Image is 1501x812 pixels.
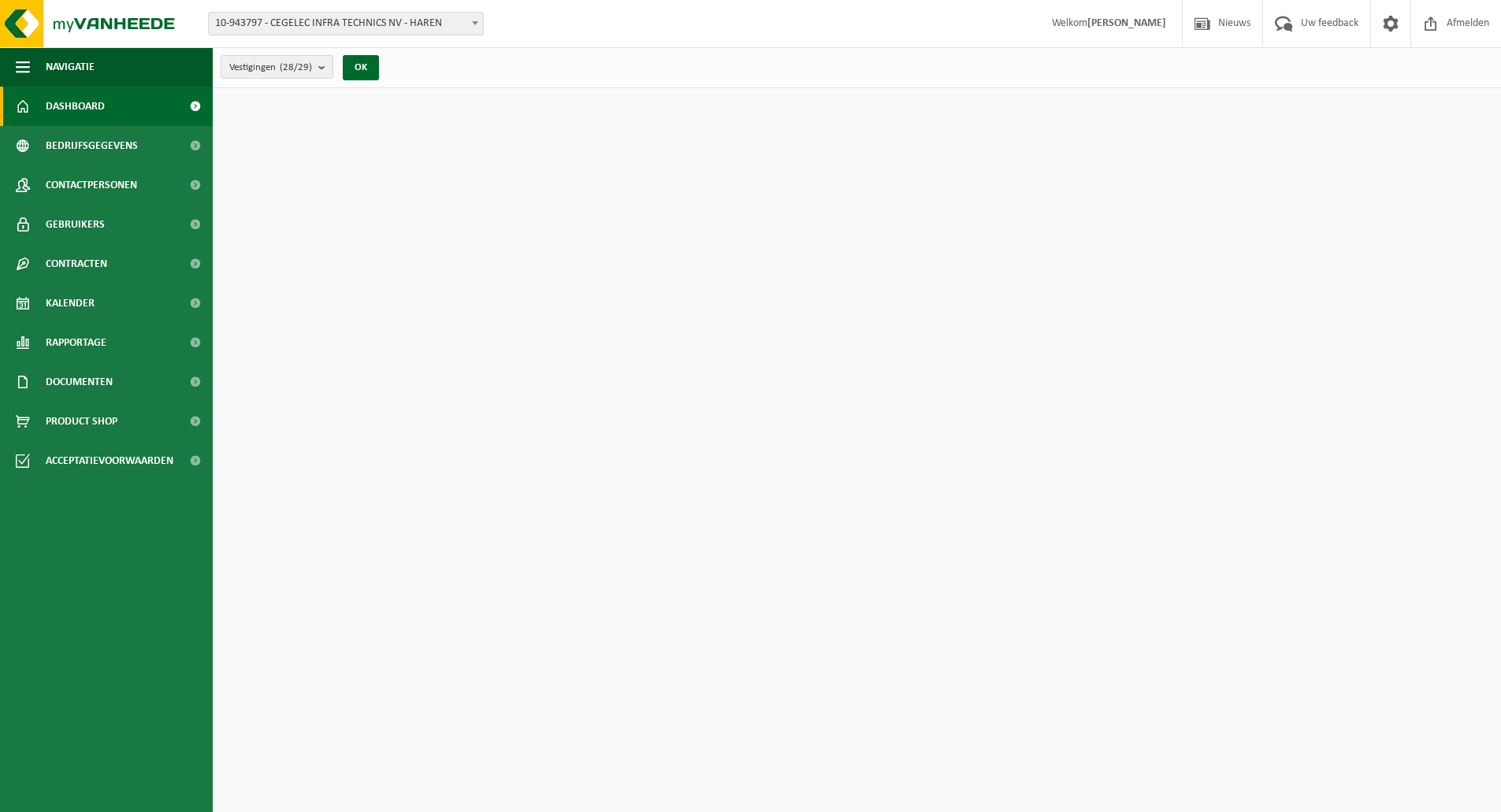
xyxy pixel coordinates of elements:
span: Contracten [46,244,107,284]
button: OK [343,55,379,80]
span: Documenten [46,362,113,402]
strong: [PERSON_NAME] [1087,17,1166,29]
span: Acceptatievoorwaarden [46,441,173,480]
span: Contactpersonen [46,165,137,205]
span: Bedrijfsgegevens [46,126,138,165]
button: Vestigingen(28/29) [221,55,333,79]
span: 10-943797 - CEGELEC INFRA TECHNICS NV - HAREN [209,13,483,35]
span: Rapportage [46,323,106,362]
span: Product Shop [46,402,117,441]
count: (28/29) [280,62,312,72]
span: Gebruikers [46,205,105,244]
span: Navigatie [46,47,95,87]
span: Vestigingen [229,56,312,80]
span: Kalender [46,284,95,323]
span: Dashboard [46,87,105,126]
span: 10-943797 - CEGELEC INFRA TECHNICS NV - HAREN [208,12,484,35]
